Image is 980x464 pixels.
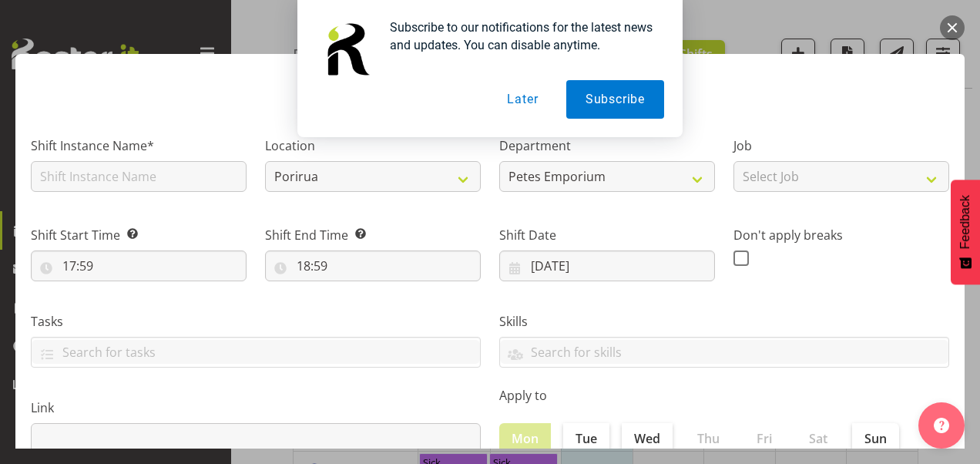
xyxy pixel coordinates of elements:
div: Subscribe to our notifications for the latest news and updates. You can disable anytime. [378,18,664,54]
button: Subscribe [566,80,664,119]
input: Click to select... [31,250,247,281]
button: Feedback - Show survey [951,180,980,284]
label: Location [265,136,481,155]
label: Sat [797,423,840,454]
img: help-xxl-2.png [934,418,949,433]
label: Job [733,136,949,155]
input: Search for tasks [32,340,480,364]
button: Later [488,80,557,119]
label: Department [499,136,715,155]
label: Wed [622,423,673,454]
label: Shift End Time [265,226,481,244]
input: Search for skills [500,340,948,364]
label: Fri [744,423,784,454]
span: Feedback [958,195,972,249]
label: Tasks [31,312,481,331]
label: Shift Instance Name* [31,136,247,155]
input: Click to select... [499,250,715,281]
label: Shift Start Time [31,226,247,244]
label: Sun [852,423,899,454]
input: Click to select... [265,250,481,281]
label: Tue [563,423,609,454]
input: Shift Instance Name [31,161,247,192]
label: Shift Date [499,226,715,244]
label: Mon [499,423,551,454]
img: notification icon [316,18,378,80]
label: Link [31,398,481,417]
label: Don't apply breaks [733,226,949,244]
label: Skills [499,312,949,331]
label: Thu [685,423,732,454]
label: Apply to [499,386,949,405]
